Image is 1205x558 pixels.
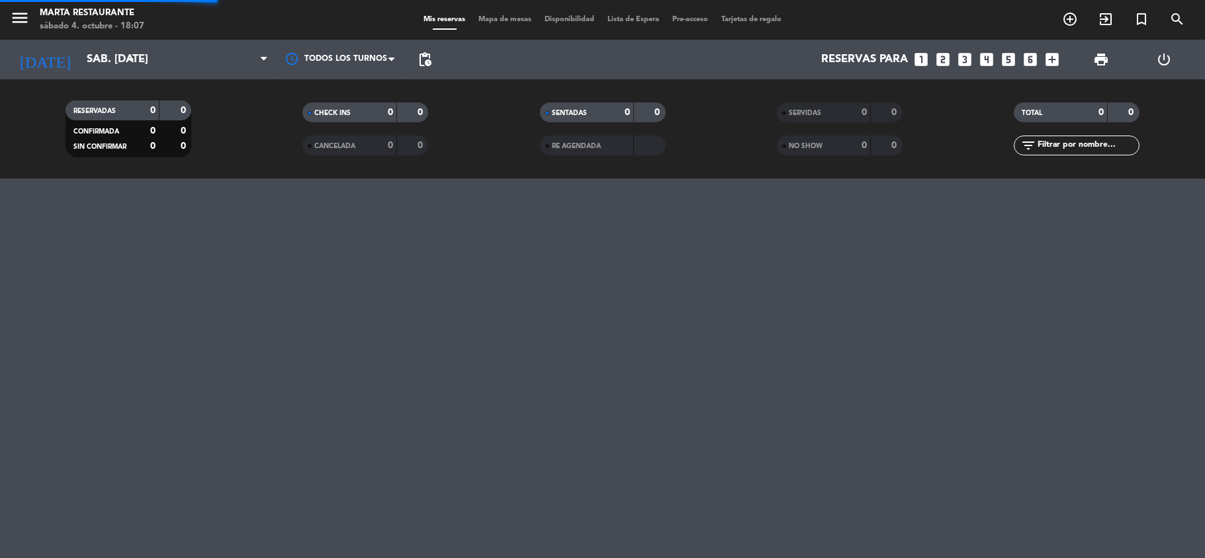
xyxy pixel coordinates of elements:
[123,52,139,67] i: arrow_drop_down
[1128,108,1136,117] strong: 0
[1020,138,1036,153] i: filter_list
[1022,110,1042,116] span: TOTAL
[862,141,867,150] strong: 0
[10,45,80,74] i: [DATE]
[150,126,156,136] strong: 0
[150,106,156,115] strong: 0
[601,16,666,23] span: Lista de Espera
[934,51,952,68] i: looks_two
[73,143,126,150] span: SIN CONFIRMAR
[314,110,351,116] span: CHECK INS
[913,51,930,68] i: looks_one
[715,16,788,23] span: Tarjetas de regalo
[181,106,189,115] strong: 0
[40,7,144,20] div: Marta Restaurante
[862,108,867,117] strong: 0
[1062,11,1078,27] i: add_circle_outline
[1093,52,1109,67] span: print
[1000,51,1017,68] i: looks_5
[73,128,119,135] span: CONFIRMADA
[821,54,908,66] span: Reservas para
[181,141,189,151] strong: 0
[538,16,601,23] span: Disponibilidad
[150,141,156,151] strong: 0
[552,143,601,149] span: RE AGENDADA
[789,110,821,116] span: SERVIDAS
[73,108,116,114] span: RESERVADAS
[10,8,30,28] i: menu
[654,108,662,117] strong: 0
[388,141,393,150] strong: 0
[1132,40,1195,79] div: LOG OUT
[1134,11,1149,27] i: turned_in_not
[417,16,472,23] span: Mis reservas
[10,8,30,32] button: menu
[1036,138,1139,153] input: Filtrar por nombre...
[472,16,538,23] span: Mapa de mesas
[181,126,189,136] strong: 0
[418,141,425,150] strong: 0
[388,108,393,117] strong: 0
[417,52,433,67] span: pending_actions
[789,143,823,149] span: NO SHOW
[1098,11,1114,27] i: exit_to_app
[978,51,995,68] i: looks_4
[666,16,715,23] span: Pre-acceso
[552,110,587,116] span: SENTADAS
[1022,51,1039,68] i: looks_6
[314,143,355,149] span: CANCELADA
[40,20,144,33] div: sábado 4. octubre - 18:07
[891,141,899,150] strong: 0
[625,108,630,117] strong: 0
[1098,108,1104,117] strong: 0
[1044,51,1061,68] i: add_box
[891,108,899,117] strong: 0
[418,108,425,117] strong: 0
[1169,11,1185,27] i: search
[956,51,973,68] i: looks_3
[1156,52,1172,67] i: power_settings_new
